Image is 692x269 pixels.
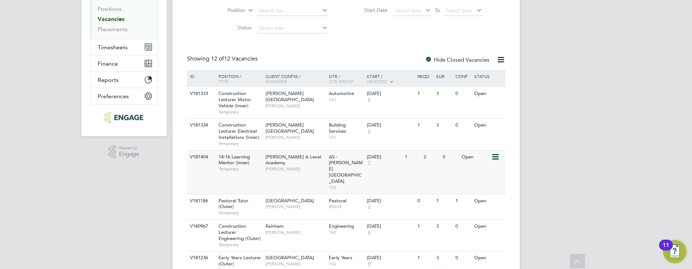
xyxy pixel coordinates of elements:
[105,112,143,123] img: huntereducation-logo-retina.png
[211,55,258,62] span: 12 Vacancies
[188,119,213,132] div: V181334
[327,70,365,87] div: Site /
[367,78,387,84] span: Vendors
[187,55,259,63] div: Showing
[204,7,245,14] label: Position
[472,119,504,132] div: Open
[416,194,434,208] div: 0
[472,251,504,265] div: Open
[329,90,354,96] span: Automotive
[266,229,325,235] span: [PERSON_NAME]
[188,251,213,265] div: V181236
[329,204,363,210] span: 90224
[218,223,261,241] span: Construction Lecturer Engineering (Outer)
[663,240,686,263] button: Open Resource Center, 11 new notifications
[367,97,372,103] span: 6
[367,255,414,261] div: [DATE]
[472,220,504,233] div: Open
[188,220,213,233] div: V180967
[329,223,354,229] span: Engineering
[329,198,347,204] span: Pastoral
[98,5,122,12] a: Positions
[416,251,434,265] div: 1
[218,198,249,210] span: Pastoral Tutor (Outer)
[266,254,314,261] span: [GEOGRAPHIC_DATA]
[188,150,213,164] div: V181404
[367,128,372,134] span: 6
[98,16,124,22] a: Vacancies
[218,210,262,216] span: Temporary
[663,245,669,254] div: 11
[329,229,363,235] span: 142
[188,87,213,100] div: V181333
[266,198,314,204] span: [GEOGRAPHIC_DATA]
[472,87,504,100] div: Open
[218,141,262,146] span: Temporary
[266,166,325,172] span: [PERSON_NAME]
[367,223,414,229] div: [DATE]
[329,134,363,140] span: 107
[218,78,229,84] span: Type
[266,90,314,103] span: [PERSON_NAME][GEOGRAPHIC_DATA]
[90,39,158,55] button: Timesheets
[416,220,434,233] div: 1
[367,204,372,210] span: 2
[454,119,472,132] div: 0
[218,166,262,172] span: Temporary
[218,109,262,115] span: Temporary
[367,91,414,97] div: [DATE]
[365,70,416,88] div: Start /
[213,70,264,87] div: Position /
[329,185,363,190] span: 122
[454,70,472,82] div: Conf
[119,151,139,157] span: Engage
[256,23,328,33] input: Select one
[472,70,504,82] div: Status
[460,150,491,164] div: Open
[218,242,262,248] span: Temporary
[454,220,472,233] div: 0
[367,261,372,267] span: 9
[218,254,261,267] span: Early Years Lecturer (Outer)
[454,251,472,265] div: 0
[98,44,128,51] span: Timesheets
[434,220,453,233] div: 3
[266,154,321,166] span: [PERSON_NAME] A Level Academy
[90,55,158,71] button: Finance
[218,90,251,109] span: Construction Lecturer Motor Vehicle (Inner)
[266,78,287,84] span: Manager
[472,194,504,208] div: Open
[367,229,372,236] span: 6
[329,154,363,185] span: AS - [PERSON_NAME][GEOGRAPHIC_DATA]
[367,154,401,160] div: [DATE]
[434,194,453,208] div: 1
[434,70,453,82] div: Sub
[98,76,119,83] span: Reports
[346,7,387,13] label: Start Date
[188,194,213,208] div: V181186
[98,26,128,33] a: Placements
[210,24,251,31] label: Status
[367,122,414,128] div: [DATE]
[416,119,434,132] div: 1
[266,103,325,109] span: [PERSON_NAME]
[90,112,158,123] a: Go to home page
[403,150,422,164] div: 1
[211,55,224,62] span: 12 of
[119,145,139,151] span: Powered by
[329,97,363,103] span: 141
[367,198,414,204] div: [DATE]
[218,122,259,140] span: Construction Lecturer Electrical Installations (Inner)
[329,78,353,84] span: Site Group
[109,145,139,159] a: Powered byEngage
[266,134,325,140] span: [PERSON_NAME]
[446,7,472,14] span: Select date
[256,6,328,16] input: Search for...
[367,160,372,166] span: 7
[425,56,489,63] label: Hide Closed Vacancies
[218,154,250,166] span: 14-16 Learning Mentor (Inner)
[434,87,453,100] div: 3
[266,223,284,229] span: Rainham
[434,119,453,132] div: 3
[454,87,472,100] div: 0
